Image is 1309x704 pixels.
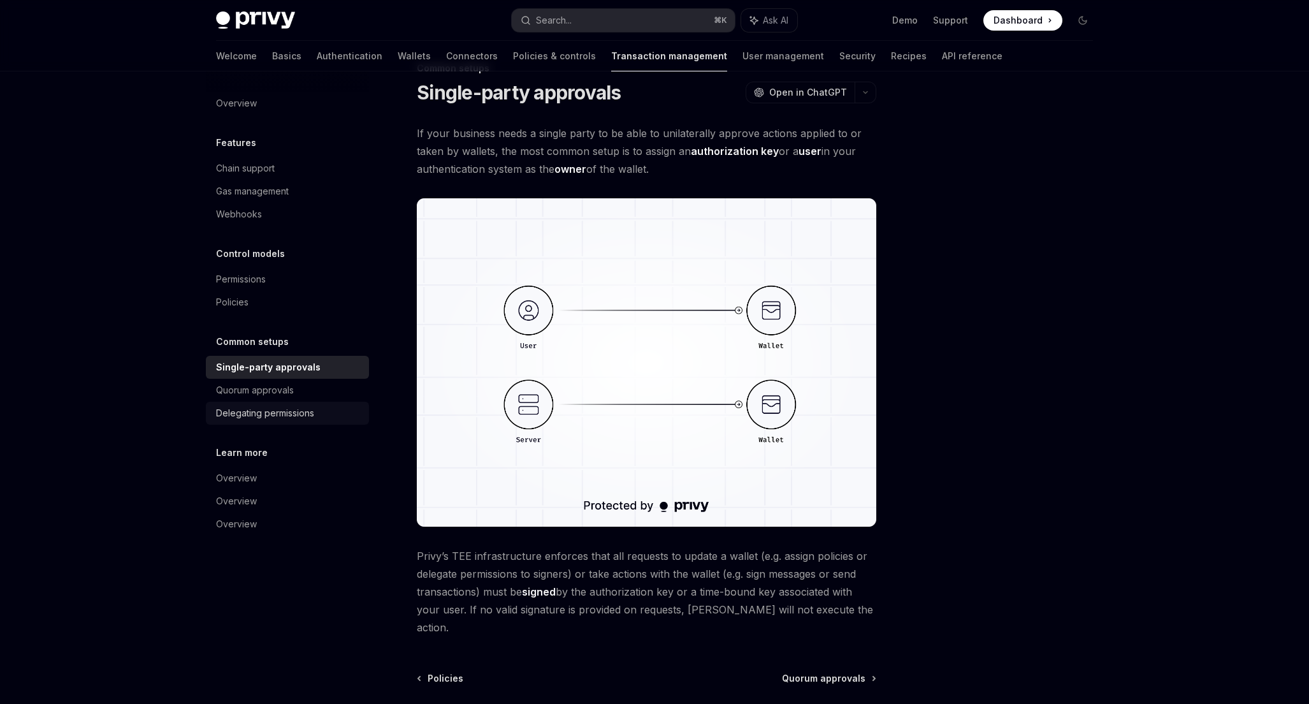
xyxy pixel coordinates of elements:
[216,383,294,398] div: Quorum approvals
[763,14,788,27] span: Ask AI
[216,494,257,509] div: Overview
[216,41,257,71] a: Welcome
[206,157,369,180] a: Chain support
[216,207,262,222] div: Webhooks
[839,41,876,71] a: Security
[216,96,257,111] div: Overview
[512,9,735,32] button: Search...⌘K
[216,517,257,532] div: Overview
[892,14,918,27] a: Demo
[611,41,727,71] a: Transaction management
[769,86,847,99] span: Open in ChatGPT
[216,184,289,199] div: Gas management
[206,356,369,379] a: Single-party approvals
[522,585,556,598] strong: signed
[206,490,369,513] a: Overview
[206,180,369,203] a: Gas management
[216,135,256,150] h5: Features
[891,41,927,71] a: Recipes
[742,41,824,71] a: User management
[417,198,876,527] img: single party approval
[206,92,369,115] a: Overview
[714,15,727,26] span: ⌘ K
[417,124,876,178] span: If your business needs a single party to be able to unilaterally approve actions applied to or ta...
[216,406,314,421] div: Delegating permissions
[691,145,779,158] a: authorization key
[216,295,249,310] div: Policies
[216,246,285,261] h5: Control models
[216,445,268,460] h5: Learn more
[942,41,1002,71] a: API reference
[746,82,855,103] button: Open in ChatGPT
[216,11,295,29] img: dark logo
[418,672,463,685] a: Policies
[206,379,369,402] a: Quorum approvals
[317,41,382,71] a: Authentication
[216,334,289,349] h5: Common setups
[782,672,865,685] span: Quorum approvals
[206,203,369,226] a: Webhooks
[216,272,266,287] div: Permissions
[417,81,621,104] h1: Single-party approvals
[206,513,369,536] a: Overview
[428,672,463,685] span: Policies
[417,547,876,636] span: Privy’s TEE infrastructure enforces that all requests to update a wallet (e.g. assign policies or...
[536,13,572,28] div: Search...
[799,145,821,158] a: user
[782,672,875,685] a: Quorum approvals
[272,41,301,71] a: Basics
[994,14,1043,27] span: Dashboard
[983,10,1062,31] a: Dashboard
[513,41,596,71] a: Policies & controls
[206,467,369,490] a: Overview
[933,14,968,27] a: Support
[216,360,321,375] div: Single-party approvals
[206,291,369,314] a: Policies
[446,41,498,71] a: Connectors
[206,402,369,425] a: Delegating permissions
[206,268,369,291] a: Permissions
[398,41,431,71] a: Wallets
[554,163,586,176] a: owner
[1073,10,1093,31] button: Toggle dark mode
[216,471,257,486] div: Overview
[741,9,797,32] button: Ask AI
[216,161,275,176] div: Chain support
